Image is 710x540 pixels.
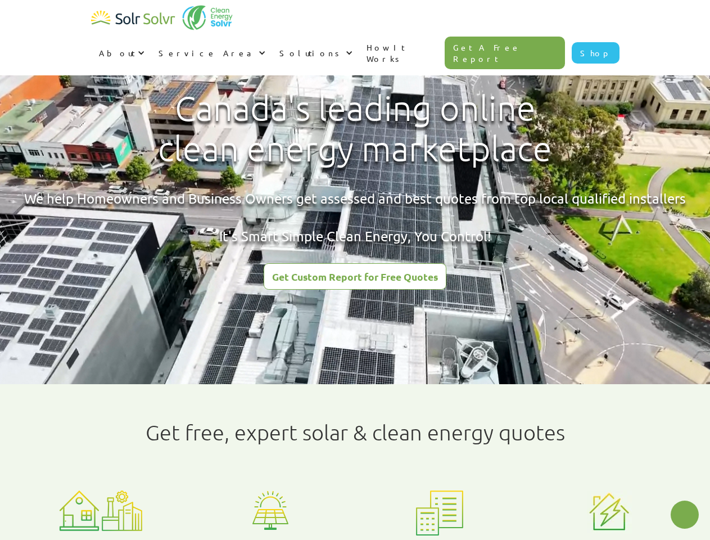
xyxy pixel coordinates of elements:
[671,501,699,529] button: Close chatbot widget
[445,37,565,69] a: Get A Free Report
[24,189,686,246] div: We help Homeowners and Business Owners get assessed and best quotes from top local qualified inst...
[272,36,359,70] div: Solutions
[359,30,445,75] a: How It Works
[279,47,343,58] div: Solutions
[99,47,135,58] div: About
[272,272,438,282] div: Get Custom Report for Free Quotes
[148,88,562,169] h1: Canada's leading online clean energy marketplace
[151,36,272,70] div: Service Area
[159,47,256,58] div: Service Area
[91,36,151,70] div: About
[572,42,619,64] a: Shop
[146,420,565,445] h1: Get free, expert solar & clean energy quotes
[264,263,446,290] a: Get Custom Report for Free Quotes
